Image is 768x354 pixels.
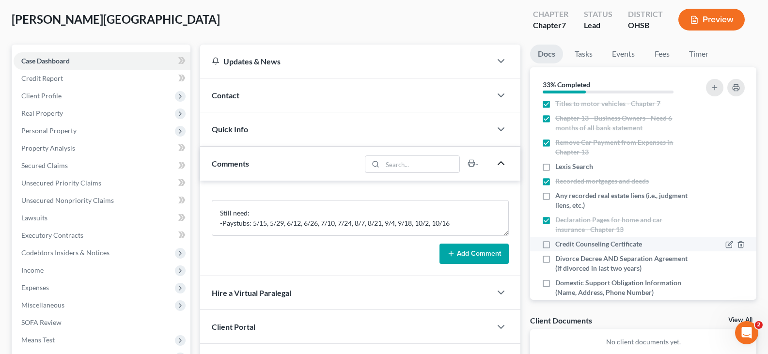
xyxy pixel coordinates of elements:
div: Status [584,9,612,20]
span: Expenses [21,283,49,292]
a: Unsecured Nonpriority Claims [14,192,190,209]
div: Updates & News [212,56,480,66]
span: Domestic Support Obligation Information (Name, Address, Phone Number) [555,278,691,297]
span: Client Profile [21,92,62,100]
a: Property Analysis [14,139,190,157]
span: Unsecured Priority Claims [21,179,101,187]
div: Client Documents [530,315,592,325]
span: Secured Claims [21,161,68,169]
iframe: Intercom live chat [735,321,758,344]
span: Titles to motor vehicles - Chapter 7 [555,99,660,108]
span: Declaration Pages for home and car insurance - Chapter 13 [555,215,691,234]
a: Executory Contracts [14,227,190,244]
span: Case Dashboard [21,57,70,65]
span: Credit Report [21,74,63,82]
span: Lawsuits [21,214,47,222]
span: [PERSON_NAME][GEOGRAPHIC_DATA] [12,12,220,26]
span: Income [21,266,44,274]
span: Divorce Decree AND Separation Agreement (if divorced in last two years) [555,254,691,273]
div: Chapter [533,20,568,31]
span: Quick Info [212,124,248,134]
a: SOFA Review [14,314,190,331]
div: Chapter [533,9,568,20]
span: Property Analysis [21,144,75,152]
span: Means Test [21,336,55,344]
button: Add Comment [439,244,509,264]
span: Comments [212,159,249,168]
a: Events [604,45,643,63]
div: District [628,9,663,20]
span: 7 [562,20,566,30]
a: Lawsuits [14,209,190,227]
span: Remove Car Payment from Expenses in Chapter 13 [555,138,691,157]
span: 2 [755,321,763,329]
div: OHSB [628,20,663,31]
a: Case Dashboard [14,52,190,70]
p: No client documents yet. [538,337,749,347]
span: Chapter 13 - Business Owners - Need 6 months of all bank statement [555,113,691,133]
span: Miscellaneous [21,301,64,309]
button: Preview [678,9,745,31]
input: Search... [383,156,460,172]
span: Executory Contracts [21,231,83,239]
a: Docs [530,45,563,63]
span: Codebtors Insiders & Notices [21,248,110,257]
span: Recorded mortgages and deeds [555,176,649,186]
span: Credit Counseling Certificate [555,239,642,249]
a: Timer [681,45,716,63]
span: Personal Property [21,126,77,135]
a: Fees [646,45,677,63]
div: Lead [584,20,612,31]
strong: 33% Completed [543,80,590,89]
span: Lexis Search [555,162,593,171]
span: SOFA Review [21,318,62,326]
span: Real Property [21,109,63,117]
a: View All [728,317,752,323]
span: Client Portal [212,322,255,331]
span: Hire a Virtual Paralegal [212,288,291,297]
a: Credit Report [14,70,190,87]
a: Unsecured Priority Claims [14,174,190,192]
span: Contact [212,91,239,100]
a: Secured Claims [14,157,190,174]
span: Any recorded real estate liens (i.e., judgment liens, etc.) [555,191,691,210]
a: Tasks [567,45,600,63]
span: Unsecured Nonpriority Claims [21,196,114,204]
